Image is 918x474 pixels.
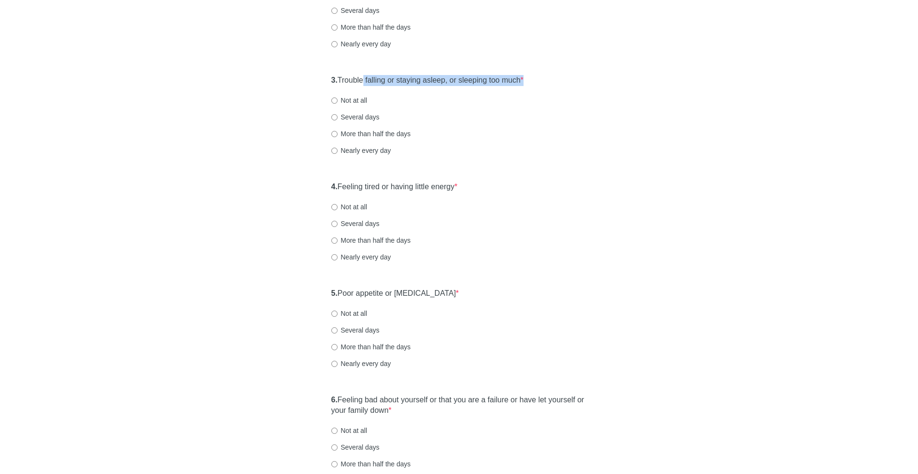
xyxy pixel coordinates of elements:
label: Nearly every day [331,359,391,368]
input: Nearly every day [331,41,338,47]
label: Not at all [331,309,367,318]
label: Not at all [331,202,367,212]
input: Not at all [331,97,338,104]
label: Several days [331,219,380,228]
strong: 3. [331,76,338,84]
input: Not at all [331,204,338,210]
label: Several days [331,442,380,452]
label: Not at all [331,426,367,435]
label: Several days [331,112,380,122]
label: Poor appetite or [MEDICAL_DATA] [331,288,459,299]
label: Feeling tired or having little energy [331,182,458,193]
label: Nearly every day [331,252,391,262]
input: More than half the days [331,237,338,244]
input: Nearly every day [331,361,338,367]
input: Several days [331,8,338,14]
input: Several days [331,444,338,451]
input: Not at all [331,428,338,434]
label: Feeling bad about yourself or that you are a failure or have let yourself or your family down [331,395,587,417]
label: Several days [331,325,380,335]
input: Nearly every day [331,254,338,260]
label: More than half the days [331,236,411,245]
label: More than half the days [331,459,411,469]
strong: 6. [331,396,338,404]
label: Several days [331,6,380,15]
input: More than half the days [331,24,338,31]
strong: 5. [331,289,338,297]
label: Nearly every day [331,146,391,155]
label: Not at all [331,96,367,105]
input: Several days [331,221,338,227]
label: Trouble falling or staying asleep, or sleeping too much [331,75,524,86]
label: More than half the days [331,342,411,352]
input: Several days [331,114,338,120]
input: Several days [331,327,338,334]
input: More than half the days [331,131,338,137]
label: More than half the days [331,129,411,139]
label: Nearly every day [331,39,391,49]
input: More than half the days [331,461,338,467]
input: Not at all [331,311,338,317]
input: More than half the days [331,344,338,350]
label: More than half the days [331,22,411,32]
input: Nearly every day [331,148,338,154]
strong: 4. [331,183,338,191]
